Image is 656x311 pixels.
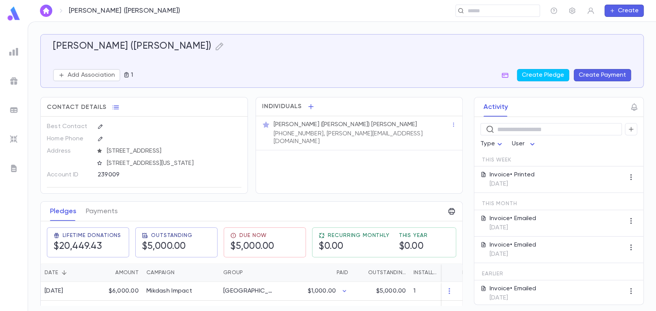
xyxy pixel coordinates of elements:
[93,263,143,282] div: Amount
[512,141,525,147] span: User
[352,263,410,282] div: Outstanding
[517,69,569,81] button: Create Pledge
[274,121,417,128] p: [PERSON_NAME] ([PERSON_NAME]) [PERSON_NAME]
[490,285,536,293] p: Invoice • Emailed
[319,241,389,252] h5: $0.00
[440,267,452,279] button: Sort
[490,241,536,249] p: Invoice • Emailed
[399,232,428,239] span: This Year
[9,164,18,173] img: letters_grey.7941b92b52307dd3b8a917253454ce1c.svg
[69,7,180,15] p: [PERSON_NAME] ([PERSON_NAME])
[151,232,192,239] span: Outstanding
[53,69,120,81] button: Add Association
[483,97,508,117] button: Activity
[174,267,187,279] button: Sort
[6,6,22,21] img: logo
[41,263,93,282] div: Date
[120,69,136,81] button: 1
[328,232,389,239] span: Recurring Monthly
[480,137,504,151] div: Type
[146,263,174,282] div: Campaign
[482,201,517,207] span: This Month
[324,267,337,279] button: Sort
[63,232,121,239] span: Lifetime Donations
[47,133,91,145] p: Home Phone
[243,267,255,279] button: Sort
[490,250,536,258] p: [DATE]
[50,202,76,221] button: Pledges
[47,104,106,111] span: Contact Details
[410,263,456,282] div: Installments
[490,180,535,188] p: [DATE]
[115,263,139,282] div: Amount
[53,241,121,252] h5: $20,449.43
[308,287,336,295] p: $1,000.00
[93,282,143,301] div: $6,000.00
[490,224,536,232] p: [DATE]
[103,267,115,279] button: Sort
[9,105,18,115] img: batches_grey.339ca447c9d9533ef1741baa751efc33.svg
[605,5,644,17] button: Create
[490,215,536,222] p: Invoice • Emailed
[47,145,91,157] p: Address
[274,130,451,145] p: [PHONE_NUMBER], [PERSON_NAME][EMAIL_ADDRESS][DOMAIN_NAME]
[142,241,192,252] h5: $5,000.00
[53,41,212,52] h5: [PERSON_NAME] ([PERSON_NAME])
[104,147,242,155] span: [STREET_ADDRESS]
[337,263,348,282] div: Paid
[574,69,631,81] button: Create Payment
[480,141,495,147] span: Type
[410,282,456,301] div: 1
[482,157,512,163] span: This Week
[9,135,18,144] img: imports_grey.530a8a0e642e233f2baf0ef88e8c9fcb.svg
[45,287,63,295] div: [DATE]
[104,160,242,167] span: [STREET_ADDRESS][US_STATE]
[230,241,274,252] h5: $5,000.00
[262,103,302,110] span: Individuals
[356,267,368,279] button: Sort
[277,263,352,282] div: Paid
[414,263,440,282] div: Installments
[223,287,273,295] div: Jerusalem
[9,47,18,56] img: reports_grey.c525e4749d1bce6a11f5fe2a8de1b229.svg
[482,271,503,277] span: Earlier
[146,287,192,295] div: Mikdash Impact
[512,137,537,151] div: User
[86,202,118,221] button: Payments
[399,241,428,252] h5: $0.00
[368,263,406,282] div: Outstanding
[219,263,277,282] div: Group
[490,294,536,302] p: [DATE]
[47,169,91,181] p: Account ID
[58,267,70,279] button: Sort
[47,120,91,133] p: Best Contact
[68,71,115,79] p: Add Association
[130,71,133,79] p: 1
[376,287,406,295] p: $5,000.00
[143,263,219,282] div: Campaign
[239,232,267,239] span: Due Now
[45,263,58,282] div: Date
[490,171,535,179] p: Invoice • Printed
[42,8,51,14] img: home_white.a664292cf8c1dea59945f0da9f25487c.svg
[223,263,243,282] div: Group
[9,76,18,86] img: campaigns_grey.99e729a5f7ee94e3726e6486bddda8f1.svg
[98,169,210,180] div: 239009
